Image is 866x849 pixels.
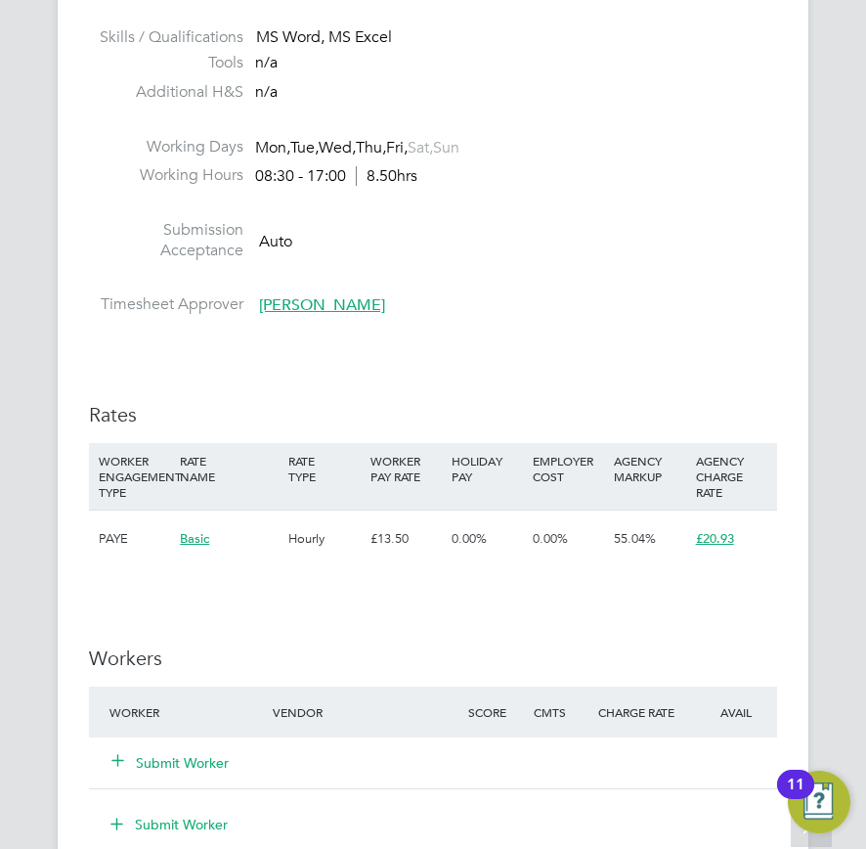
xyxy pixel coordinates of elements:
[255,82,278,102] span: n/a
[691,694,789,730] div: Avail
[452,530,487,547] span: 0.00%
[787,784,804,810] div: 11
[89,294,243,315] label: Timesheet Approver
[105,694,268,730] div: Worker
[614,530,656,547] span: 55.04%
[89,402,777,427] h3: Rates
[175,443,283,494] div: RATE NAME
[94,511,175,567] div: PAYE
[89,53,243,73] label: Tools
[408,138,433,157] span: Sat,
[691,443,772,510] div: AGENCY CHARGE RATE
[386,138,408,157] span: Fri,
[528,443,609,494] div: EMPLOYER COST
[89,646,777,671] h3: Workers
[529,694,594,730] div: Cmts
[89,27,243,48] label: Skills / Qualifications
[112,753,230,773] button: Submit Worker
[609,443,690,494] div: AGENCY MARKUP
[255,166,417,187] div: 08:30 - 17:00
[97,809,243,840] button: Submit Worker
[696,530,734,547] span: £20.93
[94,443,175,510] div: WORKER ENGAGEMENT TYPE
[259,231,292,250] span: Auto
[255,53,278,72] span: n/a
[89,137,243,157] label: Working Days
[180,530,209,547] span: Basic
[259,295,385,315] span: [PERSON_NAME]
[89,165,243,186] label: Working Hours
[255,138,290,157] span: Mon,
[283,511,365,567] div: Hourly
[433,138,459,157] span: Sun
[319,138,356,157] span: Wed,
[89,220,243,261] label: Submission Acceptance
[256,27,777,48] div: MS Word, MS Excel
[788,771,850,833] button: Open Resource Center, 11 new notifications
[366,511,447,567] div: £13.50
[533,530,568,547] span: 0.00%
[356,138,386,157] span: Thu,
[268,694,463,730] div: Vendor
[290,138,319,157] span: Tue,
[366,443,447,494] div: WORKER PAY RATE
[89,82,243,103] label: Additional H&S
[283,443,365,494] div: RATE TYPE
[463,694,529,730] div: Score
[593,694,691,730] div: Charge Rate
[356,166,417,186] span: 8.50hrs
[447,443,528,494] div: HOLIDAY PAY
